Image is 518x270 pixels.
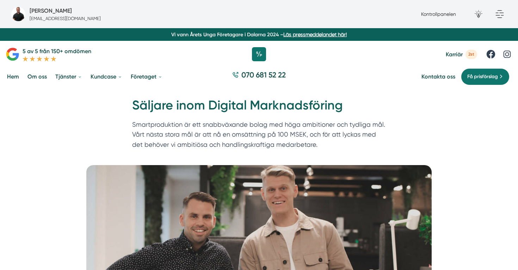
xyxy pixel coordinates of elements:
span: Få prisförslag [467,73,498,81]
img: bild-pa-smartproduktion-foretag-webbyraer-i-borlange-dalarnas-lan.jpg [11,7,25,21]
a: Kundcase [89,68,124,86]
a: Karriär 2st [446,50,477,59]
a: Få prisförslag [461,68,510,85]
p: 5 av 5 från 150+ omdömen [23,47,91,56]
a: Kontrollpanelen [421,11,456,17]
h1: Säljare inom Digital Marknadsföring [132,97,386,120]
a: Om oss [26,68,48,86]
h5: Försäljare [30,6,72,15]
a: Tjänster [54,68,84,86]
p: Vi vann Årets Unga Företagare i Dalarna 2024 – [3,31,515,38]
a: Kontakta oss [421,73,455,80]
a: Läs pressmeddelandet här! [283,32,347,37]
span: 2st [465,50,477,59]
a: 070 681 52 22 [229,70,289,83]
a: Hem [6,68,20,86]
span: Karriär [446,51,463,58]
p: Smartproduktion är ett snabbväxande bolag med höga ambitioner och tydliga mål. Vårt nästa stora m... [132,120,386,153]
span: 070 681 52 22 [241,70,286,80]
a: Företaget [129,68,164,86]
p: [EMAIL_ADDRESS][DOMAIN_NAME] [30,15,101,22]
